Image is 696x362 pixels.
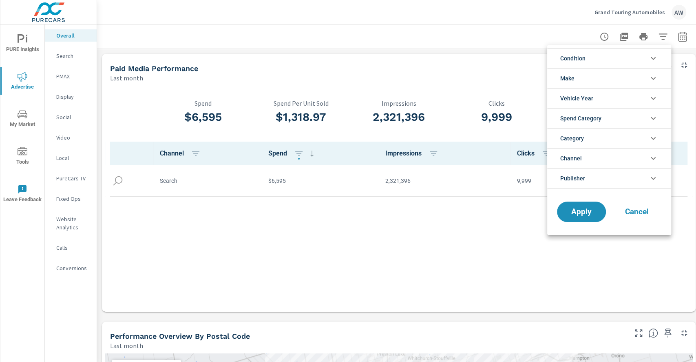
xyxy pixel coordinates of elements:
[560,169,585,188] span: Publisher
[612,202,661,222] button: Cancel
[560,69,574,88] span: Make
[560,129,584,148] span: Category
[560,49,586,68] span: Condition
[547,45,671,192] ul: filter options
[560,109,601,128] span: Spend Category
[560,149,582,168] span: Channel
[557,202,606,222] button: Apply
[621,208,653,215] span: Cancel
[565,208,598,215] span: Apply
[560,89,593,108] span: Vehicle Year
